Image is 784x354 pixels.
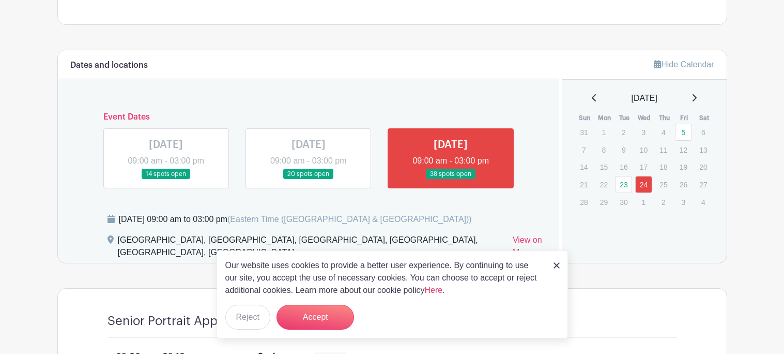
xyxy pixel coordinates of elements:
[554,262,560,269] img: close_button-5f87c8562297e5c2d7936805f587ecaba9071eb48480494691a3f1689db116b3.svg
[635,194,652,210] p: 1
[655,124,672,140] p: 4
[695,194,712,210] p: 4
[615,176,632,193] a: 23
[95,112,522,122] h6: Event Dates
[635,159,652,175] p: 17
[276,305,354,330] button: Accept
[575,142,592,158] p: 7
[119,213,472,226] div: [DATE] 09:00 am to 03:00 pm
[615,194,632,210] p: 30
[615,142,632,158] p: 9
[70,61,148,70] h6: Dates and locations
[695,159,712,175] p: 20
[655,142,672,158] p: 11
[595,124,612,140] p: 1
[654,60,714,69] a: Hide Calendar
[632,92,657,105] span: [DATE]
[675,194,692,210] p: 3
[575,194,592,210] p: 28
[635,124,652,140] p: 3
[575,176,592,193] p: 21
[575,159,592,175] p: 14
[695,176,712,193] p: 27
[118,234,504,263] div: [GEOGRAPHIC_DATA], [GEOGRAPHIC_DATA], [GEOGRAPHIC_DATA], [GEOGRAPHIC_DATA], [GEOGRAPHIC_DATA], [G...
[655,176,672,193] p: 25
[575,124,592,140] p: 31
[595,159,612,175] p: 15
[695,142,712,158] p: 13
[635,142,652,158] p: 10
[695,124,712,140] p: 6
[615,159,632,175] p: 16
[595,142,612,158] p: 8
[225,305,270,330] button: Reject
[675,142,692,158] p: 12
[675,124,692,141] a: 5
[675,159,692,175] p: 19
[615,124,632,140] p: 2
[595,113,615,123] th: Mon
[635,113,655,123] th: Wed
[674,113,695,123] th: Fri
[614,113,635,123] th: Tue
[513,234,547,263] a: View on Map
[655,194,672,210] p: 2
[595,176,612,193] p: 22
[575,113,595,123] th: Sun
[635,176,652,193] a: 24
[227,215,472,224] span: (Eastern Time ([GEOGRAPHIC_DATA] & [GEOGRAPHIC_DATA]))
[655,159,672,175] p: 18
[225,259,543,297] p: Our website uses cookies to provide a better user experience. By continuing to use our site, you ...
[595,194,612,210] p: 29
[107,314,270,329] h4: Senior Portrait Appointment
[425,286,443,294] a: Here
[654,113,674,123] th: Thu
[675,176,692,193] p: 26
[694,113,714,123] th: Sat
